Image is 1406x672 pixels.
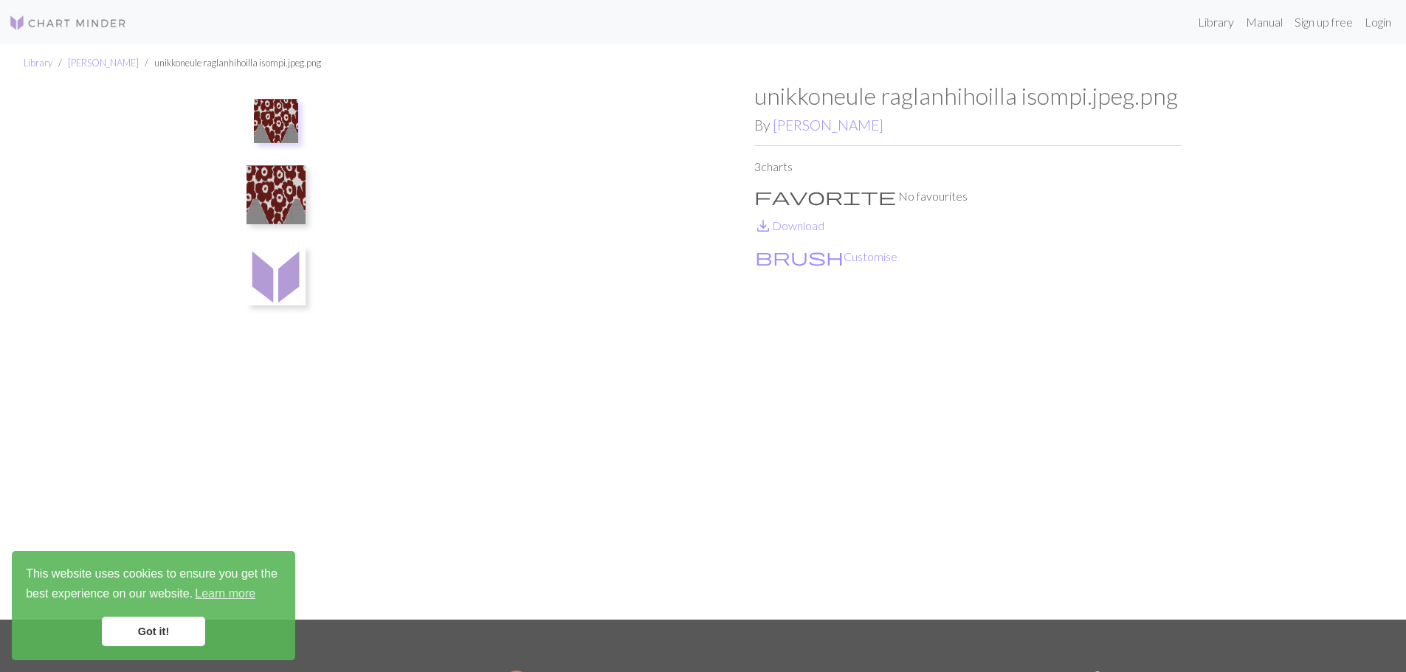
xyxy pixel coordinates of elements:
i: Download [754,217,772,235]
span: This website uses cookies to ensure you get the best experience on our website. [26,565,281,605]
img: unikkoneule raglanhihoilla isompi.jpeg.png [327,82,754,620]
a: dismiss cookie message [102,617,205,646]
p: 3 charts [754,158,1182,176]
a: Manual [1240,7,1289,37]
img: Copy of Copy of unikkoneule raglanhihoilla isompi.jpeg.png [247,246,306,305]
p: No favourites [754,187,1182,205]
i: Customise [755,248,844,266]
h2: By [754,117,1182,134]
span: save_alt [754,215,772,236]
button: CustomiseCustomise [754,247,898,266]
a: [PERSON_NAME] [773,117,883,134]
h1: unikkoneule raglanhihoilla isompi.jpeg.png [754,82,1182,110]
li: unikkoneule raglanhihoilla isompi.jpeg.png [139,56,321,70]
a: [PERSON_NAME] [68,57,139,69]
img: unikkoneule raglanhihoilla isompi.jpeg.png [254,99,298,143]
a: Library [24,57,52,69]
i: Favourite [754,187,896,205]
span: favorite [754,186,896,207]
span: brush [755,246,844,267]
img: Logo [9,14,127,32]
a: Login [1359,7,1397,37]
a: Library [1192,7,1240,37]
a: Sign up free [1289,7,1359,37]
div: cookieconsent [12,551,295,660]
img: Copy of unikkoneule raglanhihoilla isompi.jpeg.png [247,165,306,224]
a: DownloadDownload [754,218,824,232]
a: learn more about cookies [193,583,258,605]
